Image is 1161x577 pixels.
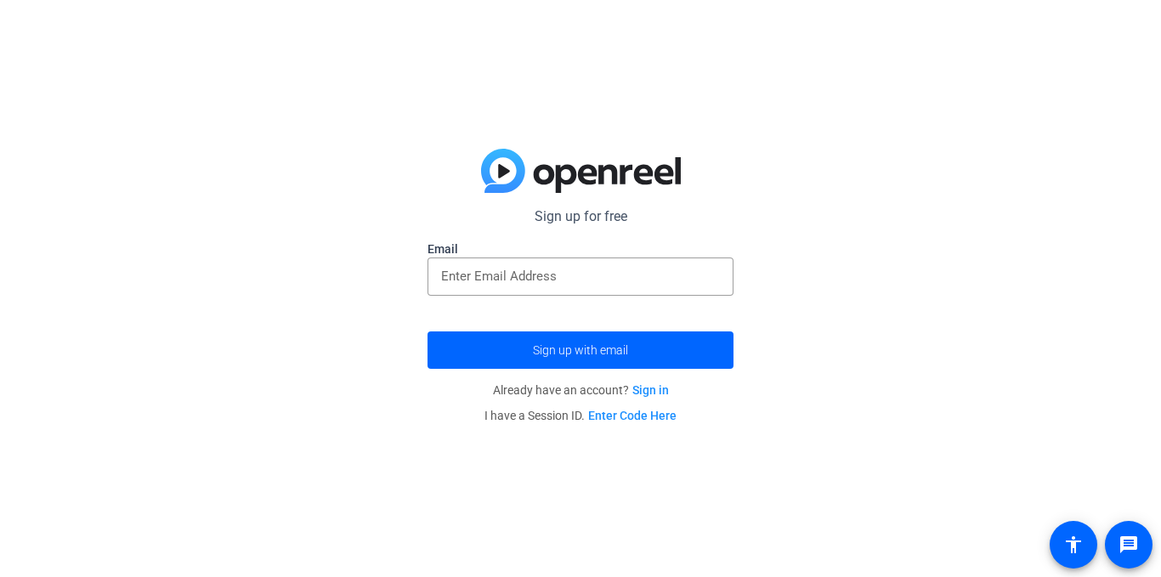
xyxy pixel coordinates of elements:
p: Sign up for free [428,206,733,227]
button: Sign up with email [428,331,733,369]
a: Sign in [632,383,669,397]
input: Enter Email Address [441,266,720,286]
span: Already have an account? [493,383,669,397]
mat-icon: accessibility [1063,535,1084,555]
label: Email [428,240,733,257]
img: blue-gradient.svg [481,149,681,193]
mat-icon: message [1119,535,1139,555]
span: I have a Session ID. [484,409,677,422]
a: Enter Code Here [588,409,677,422]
